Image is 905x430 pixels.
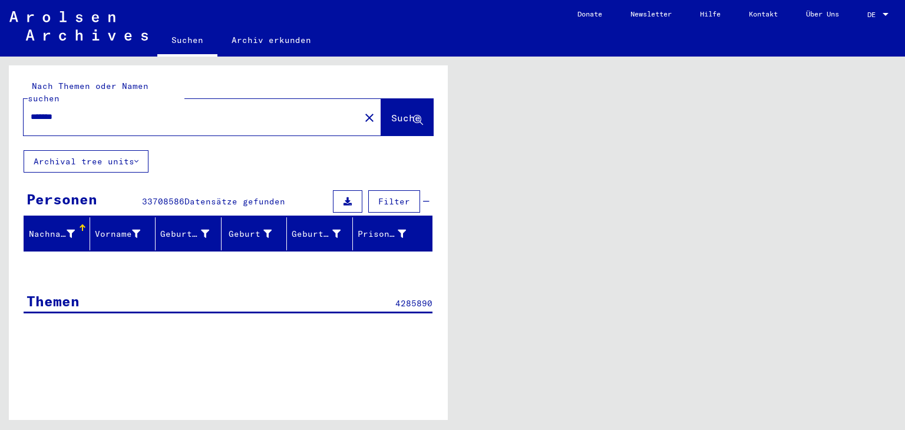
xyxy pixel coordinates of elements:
[27,188,97,210] div: Personen
[142,196,184,207] span: 33708586
[95,228,141,240] div: Vorname
[358,224,421,243] div: Prisoner #
[9,11,148,41] img: Arolsen_neg.svg
[867,11,880,19] span: DE
[222,217,288,250] mat-header-cell: Geburt‏
[29,224,90,243] div: Nachname
[156,217,222,250] mat-header-cell: Geburtsname
[28,81,148,104] mat-label: Nach Themen oder Namen suchen
[24,150,148,173] button: Archival tree units
[391,112,421,124] span: Suche
[95,224,156,243] div: Vorname
[160,224,224,243] div: Geburtsname
[378,196,410,207] span: Filter
[353,217,432,250] mat-header-cell: Prisoner #
[292,228,341,240] div: Geburtsdatum
[287,217,353,250] mat-header-cell: Geburtsdatum
[358,105,381,129] button: Clear
[226,224,287,243] div: Geburt‏
[362,111,376,125] mat-icon: close
[157,26,217,57] a: Suchen
[226,228,272,240] div: Geburt‏
[90,217,156,250] mat-header-cell: Vorname
[27,290,80,312] div: Themen
[217,26,325,54] a: Archiv erkunden
[292,224,355,243] div: Geburtsdatum
[24,217,90,250] mat-header-cell: Nachname
[395,298,432,309] span: 4285890
[358,228,407,240] div: Prisoner #
[381,99,433,135] button: Suche
[368,190,420,213] button: Filter
[160,228,209,240] div: Geburtsname
[29,228,75,240] div: Nachname
[184,196,285,207] span: Datensätze gefunden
